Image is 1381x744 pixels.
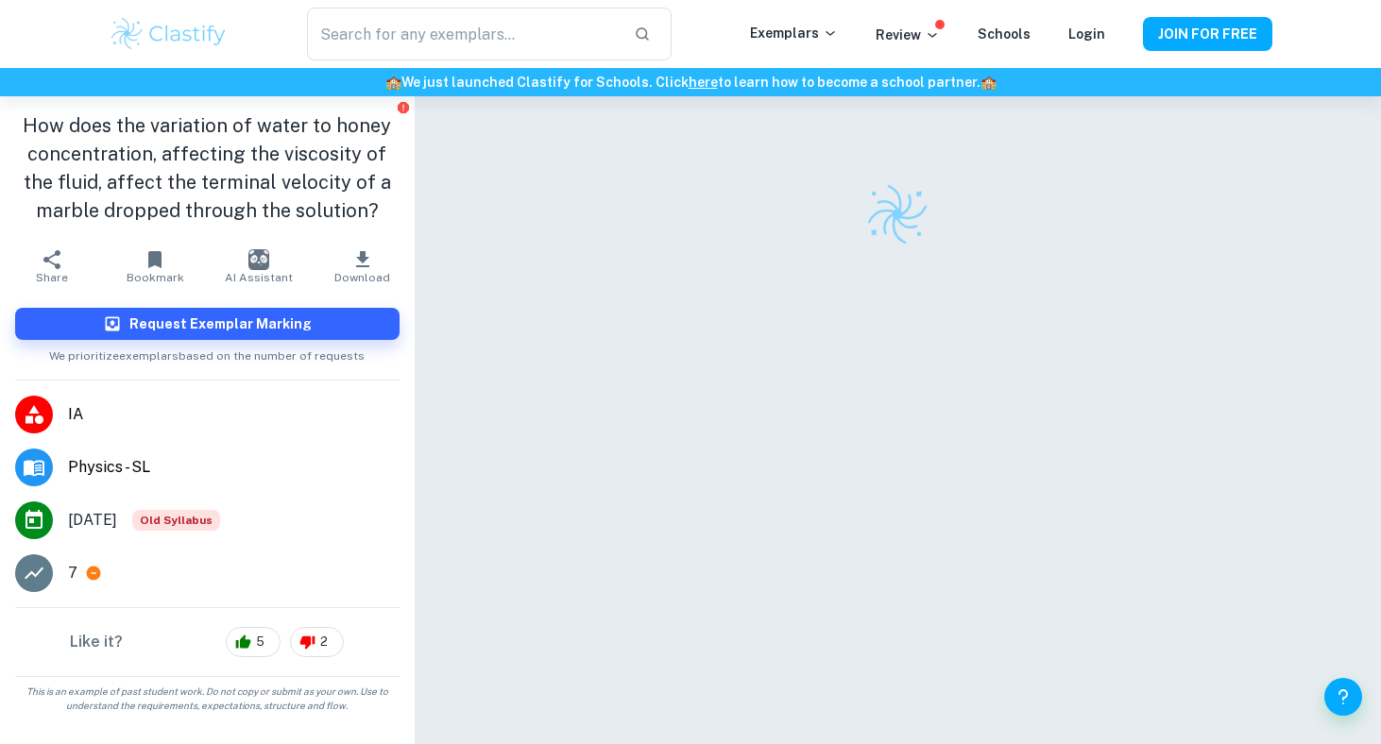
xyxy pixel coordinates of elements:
h6: Request Exemplar Marking [129,313,312,334]
span: 🏫 [980,75,997,90]
span: 2 [310,633,338,651]
span: Share [36,271,68,284]
img: AI Assistant [248,249,269,270]
p: 7 [68,562,77,584]
span: 5 [246,633,275,651]
input: Search for any exemplars... [307,8,619,60]
a: Login [1068,26,1105,42]
h1: How does the variation of water to honey concentration, affecting the viscosity of the fluid, aff... [15,111,400,225]
button: Download [311,240,415,293]
div: 2 [290,627,344,657]
div: Starting from the May 2025 session, the Physics IA requirements have changed. It's OK to refer to... [132,510,220,531]
span: Physics - SL [68,456,400,479]
a: here [689,75,718,90]
p: Review [876,25,940,45]
h6: Like it? [70,631,123,653]
button: Report issue [397,100,411,114]
span: Bookmark [127,271,184,284]
span: Old Syllabus [132,510,220,531]
span: AI Assistant [225,271,293,284]
span: We prioritize exemplars based on the number of requests [49,340,365,364]
img: Clastify logo [109,15,229,53]
span: [DATE] [68,509,117,532]
span: This is an example of past student work. Do not copy or submit as your own. Use to understand the... [8,685,407,713]
button: Help and Feedback [1324,678,1362,716]
p: Exemplars [750,23,838,43]
div: 5 [226,627,281,657]
span: 🏫 [385,75,401,90]
span: IA [68,403,400,426]
button: Bookmark [104,240,208,293]
span: Download [334,271,390,284]
img: Clastify logo [864,181,930,247]
button: JOIN FOR FREE [1143,17,1272,51]
h6: We just launched Clastify for Schools. Click to learn how to become a school partner. [4,72,1377,93]
button: AI Assistant [207,240,311,293]
a: Schools [978,26,1031,42]
button: Request Exemplar Marking [15,308,400,340]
